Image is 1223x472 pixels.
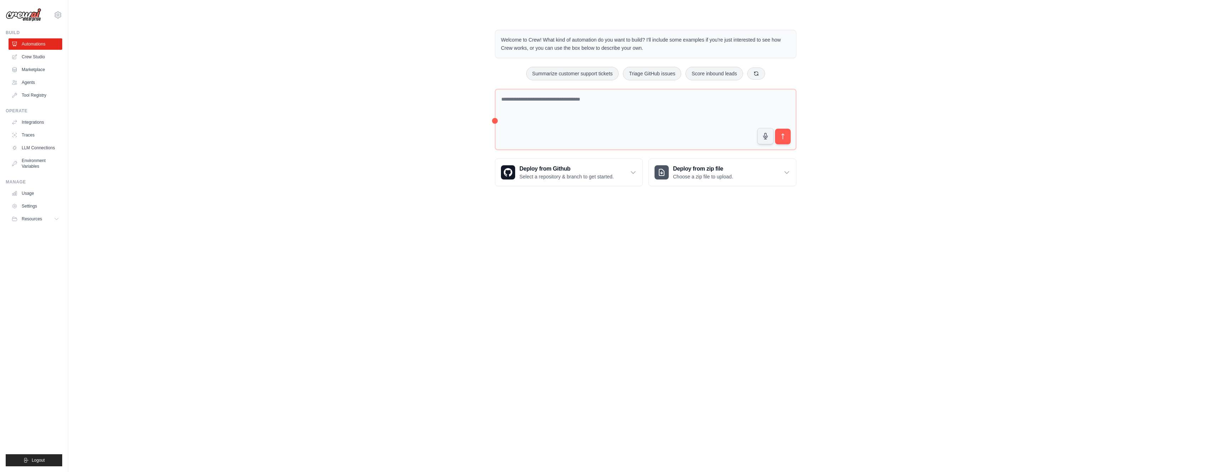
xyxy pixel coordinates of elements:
[685,67,743,80] button: Score inbound leads
[673,165,733,173] h3: Deploy from zip file
[9,64,62,75] a: Marketplace
[9,213,62,225] button: Resources
[9,38,62,50] a: Automations
[9,77,62,88] a: Agents
[32,457,45,463] span: Logout
[9,142,62,154] a: LLM Connections
[9,129,62,141] a: Traces
[22,216,42,222] span: Resources
[673,173,733,180] p: Choose a zip file to upload.
[501,36,790,52] p: Welcome to Crew! What kind of automation do you want to build? I'll include some examples if you'...
[9,155,62,172] a: Environment Variables
[519,165,614,173] h3: Deploy from Github
[6,30,62,36] div: Build
[9,188,62,199] a: Usage
[623,67,681,80] button: Triage GitHub issues
[9,117,62,128] a: Integrations
[6,8,41,22] img: Logo
[9,51,62,63] a: Crew Studio
[6,454,62,466] button: Logout
[526,67,619,80] button: Summarize customer support tickets
[519,173,614,180] p: Select a repository & branch to get started.
[9,200,62,212] a: Settings
[9,90,62,101] a: Tool Registry
[6,179,62,185] div: Manage
[6,108,62,114] div: Operate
